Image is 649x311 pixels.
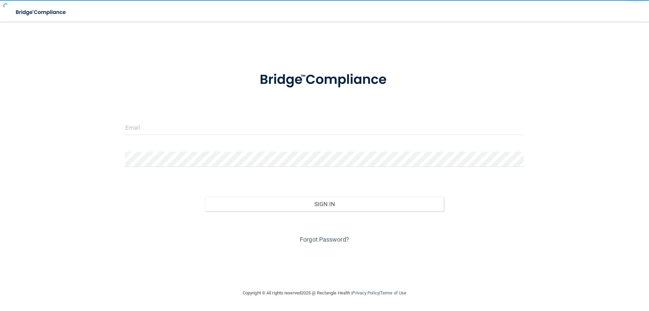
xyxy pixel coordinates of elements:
a: Terms of Use [380,290,406,295]
button: Sign In [205,197,444,212]
img: bridge_compliance_login_screen.278c3ca4.svg [10,5,72,19]
img: bridge_compliance_login_screen.278c3ca4.svg [246,62,403,97]
input: Email [125,120,524,135]
a: Forgot Password? [300,236,349,243]
a: Privacy Policy [352,290,379,295]
div: Copyright © All rights reserved 2025 @ Rectangle Health | | [201,282,448,304]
